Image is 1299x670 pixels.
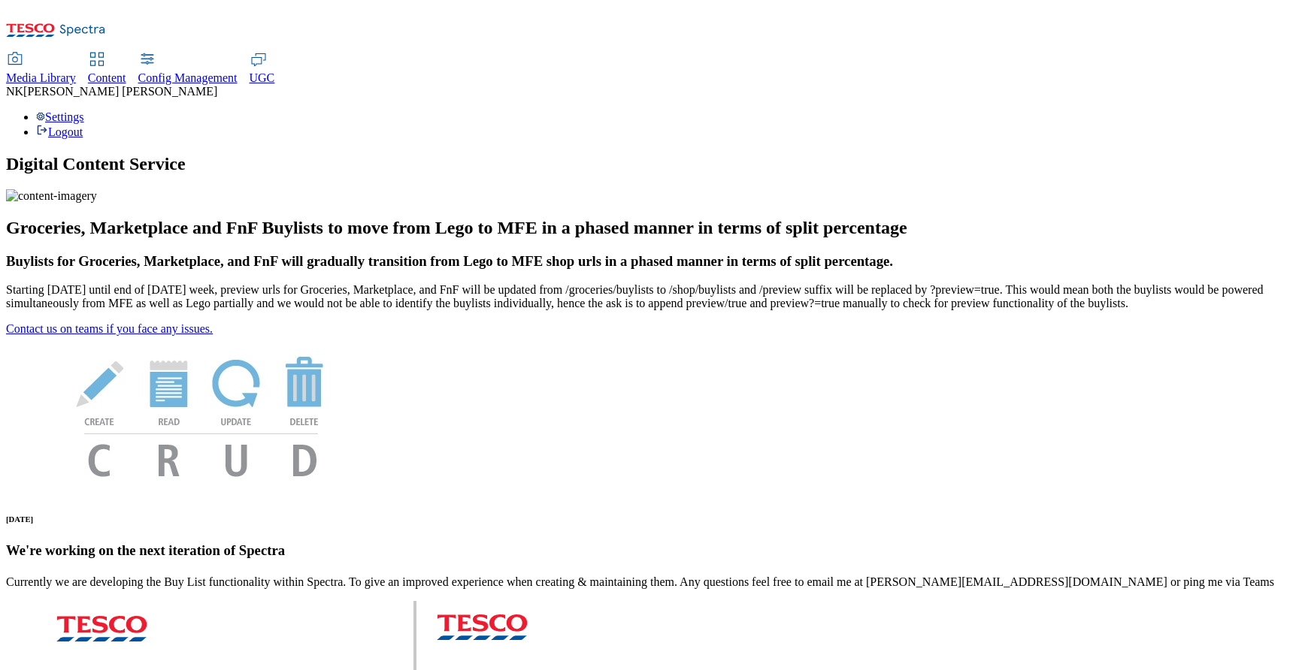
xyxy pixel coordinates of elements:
p: Currently we are developing the Buy List functionality within Spectra. To give an improved experi... [6,575,1293,589]
span: Config Management [138,71,238,84]
span: [PERSON_NAME] [PERSON_NAME] [23,85,217,98]
a: Settings [36,110,84,123]
a: Media Library [6,53,76,85]
h1: Digital Content Service [6,154,1293,174]
img: content-imagery [6,189,97,203]
a: Config Management [138,53,238,85]
a: Logout [36,125,83,138]
span: Content [88,71,126,84]
h3: Buylists for Groceries, Marketplace, and FnF will gradually transition from Lego to MFE shop urls... [6,253,1293,270]
h6: [DATE] [6,515,1293,524]
p: Starting [DATE] until end of [DATE] week, preview urls for Groceries, Marketplace, and FnF will b... [6,283,1293,310]
h2: Groceries, Marketplace and FnF Buylists to move from Lego to MFE in a phased manner in terms of s... [6,218,1293,238]
a: UGC [250,53,275,85]
a: Contact us on teams if you face any issues. [6,322,213,335]
span: Media Library [6,71,76,84]
a: Content [88,53,126,85]
h3: We're working on the next iteration of Spectra [6,542,1293,559]
span: UGC [250,71,275,84]
span: NK [6,85,23,98]
img: News Image [6,336,397,493]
